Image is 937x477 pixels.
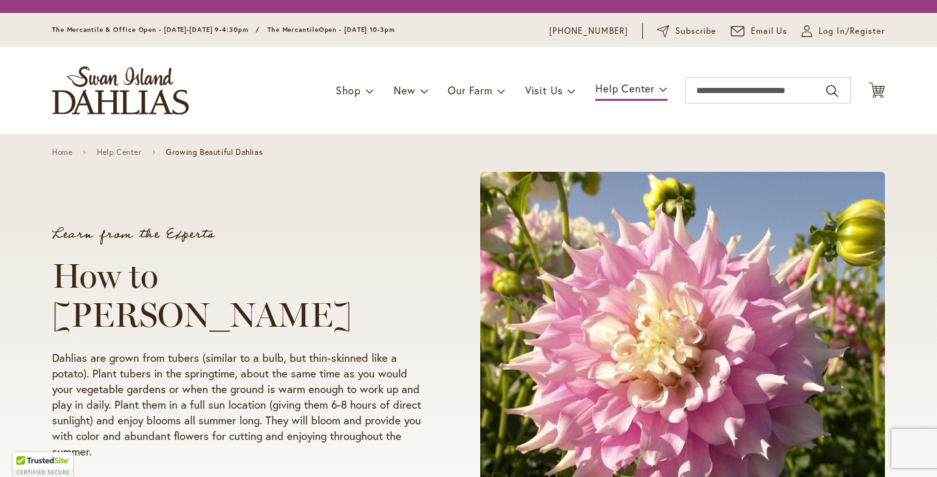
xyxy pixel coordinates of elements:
[751,25,788,38] span: Email Us
[394,83,415,97] span: New
[731,25,788,38] a: Email Us
[657,25,716,38] a: Subscribe
[448,83,492,97] span: Our Farm
[549,25,628,38] a: [PHONE_NUMBER]
[826,81,838,102] button: Search
[819,25,885,38] span: Log In/Register
[336,83,361,97] span: Shop
[97,148,142,157] a: Help Center
[802,25,885,38] a: Log In/Register
[52,350,431,459] p: Dahlias are grown from tubers (similar to a bulb, but thin-skinned like a potato). Plant tubers i...
[52,228,431,241] p: Learn from the Experts
[52,148,72,157] a: Home
[52,25,319,34] span: The Mercantile & Office Open - [DATE]-[DATE] 9-4:30pm / The Mercantile
[319,25,395,34] span: Open - [DATE] 10-3pm
[52,256,431,334] h1: How to [PERSON_NAME]
[166,148,262,157] span: Growing Beautiful Dahlias
[525,83,563,97] span: Visit Us
[52,66,189,115] a: store logo
[675,25,716,38] span: Subscribe
[595,81,655,95] span: Help Center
